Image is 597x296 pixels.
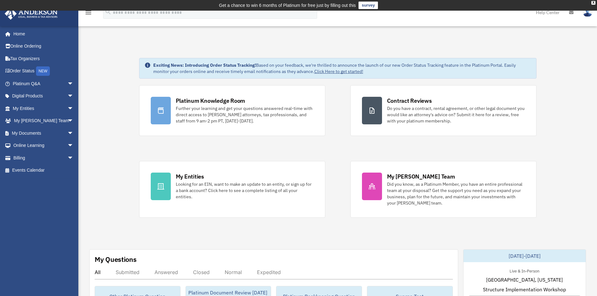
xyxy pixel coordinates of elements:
a: My [PERSON_NAME] Teamarrow_drop_down [4,115,83,127]
span: arrow_drop_down [67,77,80,90]
a: Events Calendar [4,164,83,177]
div: My Entities [176,173,204,180]
div: NEW [36,66,50,76]
div: Expedited [257,269,281,275]
div: Normal [225,269,242,275]
span: arrow_drop_down [67,127,80,140]
a: Online Ordering [4,40,83,53]
a: My Documentsarrow_drop_down [4,127,83,139]
a: menu [85,11,92,16]
a: Order StatusNEW [4,65,83,78]
div: My Questions [95,255,137,264]
img: User Pic [583,8,592,17]
div: Live & In-Person [505,267,544,274]
div: Closed [193,269,210,275]
div: Based on your feedback, we're thrilled to announce the launch of our new Order Status Tracking fe... [153,62,531,75]
img: Anderson Advisors Platinum Portal [3,8,60,20]
span: arrow_drop_down [67,152,80,164]
div: Further your learning and get your questions answered real-time with direct access to [PERSON_NAM... [176,105,314,124]
span: Structure Implementation Workshop [483,286,566,293]
a: Platinum Q&Aarrow_drop_down [4,77,83,90]
div: Contract Reviews [387,97,432,105]
a: Home [4,28,80,40]
span: arrow_drop_down [67,139,80,152]
a: My Entities Looking for an EIN, want to make an update to an entity, or sign up for a bank accoun... [139,161,325,218]
i: menu [85,9,92,16]
span: arrow_drop_down [67,90,80,103]
div: Platinum Knowledge Room [176,97,245,105]
span: arrow_drop_down [67,115,80,127]
a: Click Here to get started! [314,69,363,74]
a: Digital Productsarrow_drop_down [4,90,83,102]
a: My Entitiesarrow_drop_down [4,102,83,115]
span: [GEOGRAPHIC_DATA], [US_STATE] [486,276,563,283]
div: My [PERSON_NAME] Team [387,173,455,180]
a: My [PERSON_NAME] Team Did you know, as a Platinum Member, you have an entire professional team at... [350,161,537,218]
a: Contract Reviews Do you have a contract, rental agreement, or other legal document you would like... [350,85,537,136]
div: close [591,1,595,5]
div: Submitted [116,269,139,275]
div: Did you know, as a Platinum Member, you have an entire professional team at your disposal? Get th... [387,181,525,206]
a: Billingarrow_drop_down [4,152,83,164]
div: [DATE]-[DATE] [463,250,586,262]
div: Answered [154,269,178,275]
a: Online Learningarrow_drop_down [4,139,83,152]
span: arrow_drop_down [67,102,80,115]
div: Get a chance to win 6 months of Platinum for free just by filling out this [219,2,356,9]
div: Do you have a contract, rental agreement, or other legal document you would like an attorney's ad... [387,105,525,124]
i: search [105,8,112,15]
a: Platinum Knowledge Room Further your learning and get your questions answered real-time with dire... [139,85,325,136]
a: survey [359,2,378,9]
a: Tax Organizers [4,52,83,65]
div: All [95,269,101,275]
strong: Exciting News: Introducing Order Status Tracking! [153,62,256,68]
div: Looking for an EIN, want to make an update to an entity, or sign up for a bank account? Click her... [176,181,314,200]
